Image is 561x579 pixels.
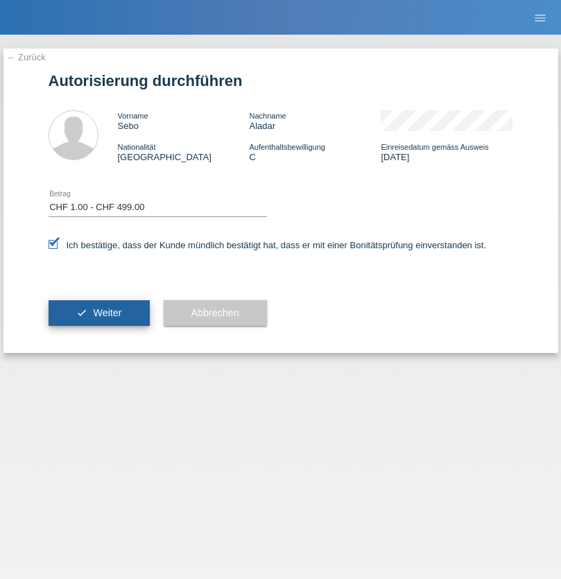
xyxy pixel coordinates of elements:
[118,141,250,162] div: [GEOGRAPHIC_DATA]
[49,72,513,89] h1: Autorisierung durchführen
[49,300,150,327] button: check Weiter
[533,11,547,25] i: menu
[93,307,121,318] span: Weiter
[164,300,267,327] button: Abbrechen
[381,141,512,162] div: [DATE]
[191,307,239,318] span: Abbrechen
[381,143,488,151] span: Einreisedatum gemäss Ausweis
[526,13,554,21] a: menu
[118,110,250,131] div: Sebo
[249,143,325,151] span: Aufenthaltsbewilligung
[49,240,487,250] label: Ich bestätige, dass der Kunde mündlich bestätigt hat, dass er mit einer Bonitätsprüfung einversta...
[7,52,46,62] a: ← Zurück
[249,141,381,162] div: C
[118,112,148,120] span: Vorname
[249,110,381,131] div: Aladar
[76,307,87,318] i: check
[249,112,286,120] span: Nachname
[118,143,156,151] span: Nationalität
